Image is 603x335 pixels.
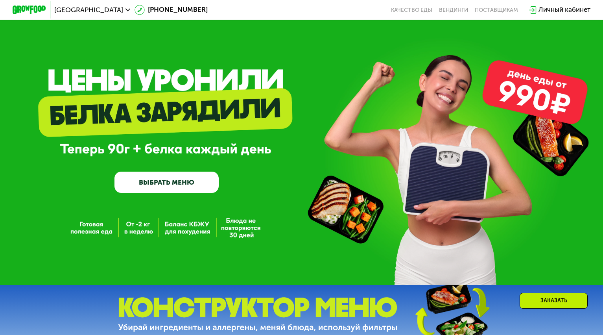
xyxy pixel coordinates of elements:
[520,293,588,309] div: Заказать
[135,5,208,15] a: [PHONE_NUMBER]
[114,172,219,192] a: ВЫБРАТЬ МЕНЮ
[391,7,432,13] a: Качество еды
[538,5,590,15] div: Личный кабинет
[439,7,468,13] a: Вендинги
[475,7,518,13] div: поставщикам
[54,7,123,13] span: [GEOGRAPHIC_DATA]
